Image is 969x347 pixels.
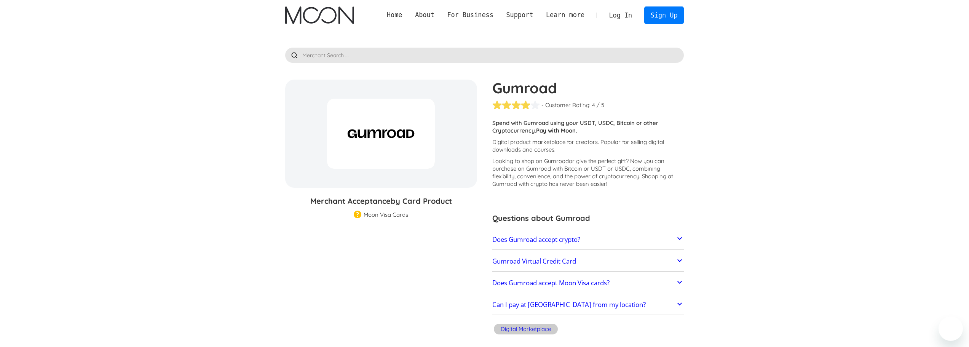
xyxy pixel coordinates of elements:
h3: Merchant Acceptance [285,195,477,207]
input: Merchant Search ... [285,48,684,63]
div: Support [500,10,540,20]
div: Support [506,10,533,20]
a: Digital Marketplace [492,323,559,337]
a: Log In [603,7,639,24]
div: Learn more [540,10,591,20]
h2: Can I pay at [GEOGRAPHIC_DATA] from my location? [492,301,646,309]
div: - Customer Rating: [541,101,591,109]
a: Does Gumroad accept Moon Visa cards? [492,275,684,291]
div: Learn more [546,10,584,20]
h3: Questions about Gumroad [492,213,684,224]
h2: Does Gumroad accept crypto? [492,236,580,243]
iframe: Button to launch messaging window [939,317,963,341]
a: Home [380,10,409,20]
p: Spend with Gumroad using your USDT, USDC, Bitcoin or other Cryptocurrency. [492,119,684,134]
a: home [285,6,354,24]
a: Gumroad Virtual Credit Card [492,253,684,269]
div: / 5 [597,101,604,109]
strong: Pay with Moon. [536,127,577,134]
a: Sign Up [644,6,684,24]
h2: Gumroad Virtual Credit Card [492,257,576,265]
div: For Business [447,10,493,20]
div: 4 [592,101,595,109]
span: by Card Product [391,196,452,206]
div: Digital Marketplace [501,325,551,333]
a: Does Gumroad accept crypto? [492,232,684,248]
div: About [415,10,434,20]
p: Digital product marketplace for creators. Popular for selling digital downloads and courses. [492,138,684,154]
div: About [409,10,441,20]
span: or give the perfect gift [569,157,626,165]
div: Moon Visa Cards [364,211,408,219]
div: For Business [441,10,500,20]
p: Looking to shop on Gumroad ? Now you can purchase on Gumroad with Bitcoin or USDT or USDC, combin... [492,157,684,188]
a: Can I pay at [GEOGRAPHIC_DATA] from my location? [492,297,684,313]
h1: Gumroad [492,80,684,96]
img: Moon Logo [285,6,354,24]
h2: Does Gumroad accept Moon Visa cards? [492,279,610,287]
